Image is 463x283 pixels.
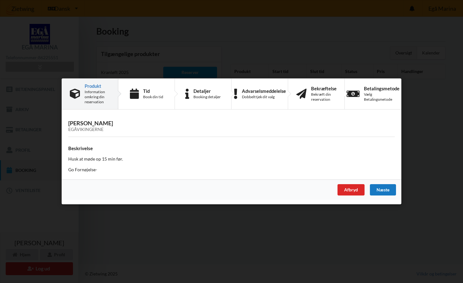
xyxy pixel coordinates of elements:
p: Husk at møde op 15 min før. [68,156,395,162]
div: Bekræft din reservation [311,92,337,102]
h4: Beskrivelse [68,145,395,151]
div: Dobbelttjek dit valg [242,94,286,99]
div: Betalingsmetode [364,86,399,91]
div: Tid [143,88,163,93]
div: Booking detaljer [193,94,221,99]
div: Advarselsmeddelelse [242,88,286,93]
div: Produkt [85,83,110,88]
div: Næste [370,184,396,196]
h3: [PERSON_NAME] [68,120,395,133]
div: Detaljer [193,88,221,93]
div: Information omkring din reservation [85,89,110,105]
div: Book din tid [143,94,163,99]
div: Vælg Betalingsmetode [364,92,399,102]
div: Afbryd [337,184,365,196]
div: Bekræftelse [311,86,337,91]
p: Go Fornøjelse- [68,167,395,173]
div: Egåvikingerne [68,127,395,133]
